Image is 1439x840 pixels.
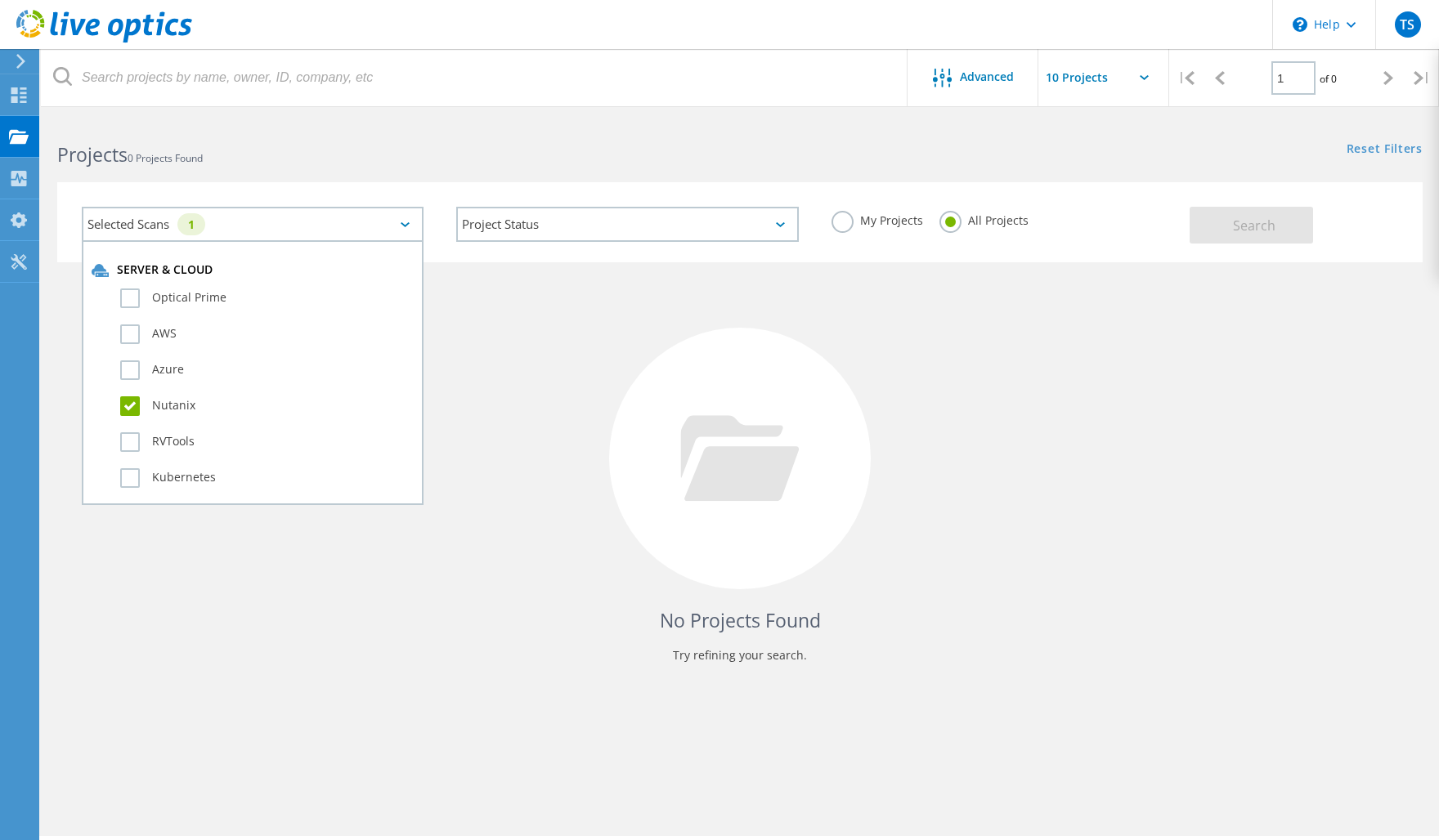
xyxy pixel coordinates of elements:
[456,207,798,242] div: Project Status
[1190,207,1313,244] button: Search
[120,324,414,344] label: AWS
[1320,72,1337,86] span: of 0
[1405,49,1439,107] div: |
[57,141,128,168] b: Projects
[1233,217,1275,235] span: Search
[120,468,414,488] label: Kubernetes
[41,49,908,106] input: Search projects by name, owner, ID, company, etc
[128,151,203,165] span: 0 Projects Found
[120,432,414,452] label: RVTools
[832,211,923,226] label: My Projects
[82,207,424,242] div: Selected Scans
[1400,18,1414,31] span: TS
[120,396,414,416] label: Nutanix
[939,211,1029,226] label: All Projects
[74,642,1406,668] p: Try refining your search.
[120,360,414,380] label: Azure
[177,213,205,235] div: 1
[120,288,414,308] label: Optical Prime
[74,607,1406,634] h4: No Projects Found
[1169,49,1203,107] div: |
[92,262,414,279] div: Server & Cloud
[1347,143,1423,157] a: Reset Filters
[16,34,192,46] a: Live Optics Dashboard
[1293,17,1307,32] svg: \n
[960,71,1014,83] span: Advanced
